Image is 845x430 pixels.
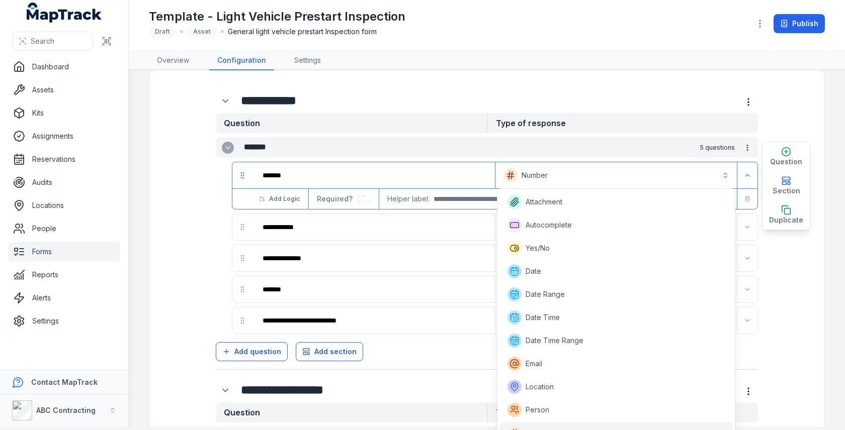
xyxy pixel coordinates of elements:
span: Date [526,266,541,276]
span: Date Time [526,312,560,322]
span: Date Time Range [526,336,583,346]
span: Date Range [526,289,565,299]
span: Person [526,405,549,415]
span: Autocomplete [526,220,572,230]
span: Email [526,359,542,369]
span: Location [526,382,554,392]
span: Yes/No [526,243,550,253]
button: Number [497,164,735,186]
span: Attachment [526,197,562,207]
